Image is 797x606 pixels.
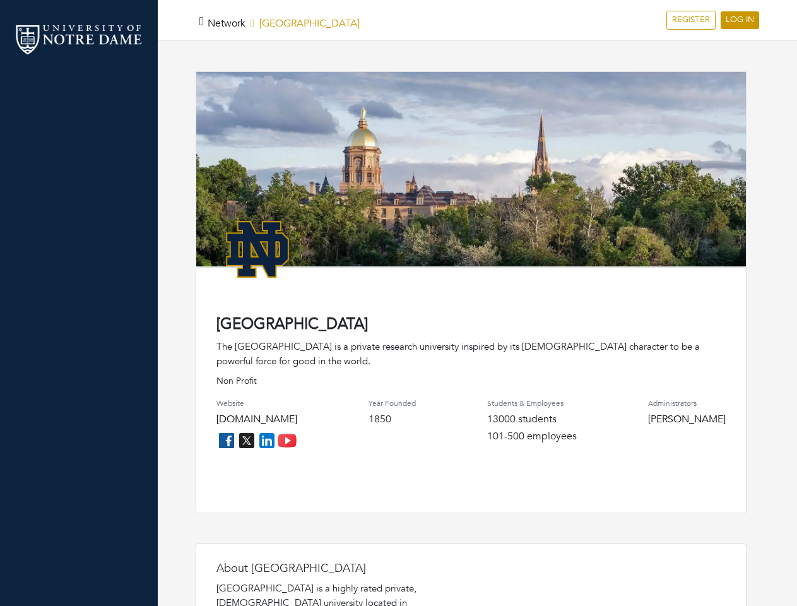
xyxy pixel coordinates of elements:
[257,431,277,451] img: linkedin_icon-84db3ca265f4ac0988026744a78baded5d6ee8239146f80404fb69c9eee6e8e7.png
[216,316,726,334] h4: [GEOGRAPHIC_DATA]
[216,208,298,290] img: NotreDame_Logo.png
[208,18,360,30] h5: [GEOGRAPHIC_DATA]
[648,412,726,426] a: [PERSON_NAME]
[487,431,577,443] h4: 101-500 employees
[277,431,297,451] img: youtube_icon-fc3c61c8c22f3cdcae68f2f17984f5f016928f0ca0694dd5da90beefb88aa45e.png
[216,340,726,368] div: The [GEOGRAPHIC_DATA] is a private research university inspired by its [DEMOGRAPHIC_DATA] charact...
[216,431,237,451] img: facebook_icon-256f8dfc8812ddc1b8eade64b8eafd8a868ed32f90a8d2bb44f507e1979dbc24.png
[487,399,577,408] h4: Students & Employees
[648,399,726,408] h4: Administrators
[487,413,577,425] h4: 13000 students
[237,431,257,451] img: twitter_icon-7d0bafdc4ccc1285aa2013833b377ca91d92330db209b8298ca96278571368c9.png
[216,399,297,408] h4: Website
[196,72,746,282] img: rare_disease_hero-1920%20copy.png
[216,562,469,576] h4: About [GEOGRAPHIC_DATA]
[216,412,297,426] a: [DOMAIN_NAME]
[721,11,759,29] a: LOG IN
[13,22,145,57] img: nd_logo.png
[666,11,716,30] a: REGISTER
[208,16,245,30] a: Network
[369,413,416,425] h4: 1850
[216,374,726,388] p: Non Profit
[369,399,416,408] h4: Year Founded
